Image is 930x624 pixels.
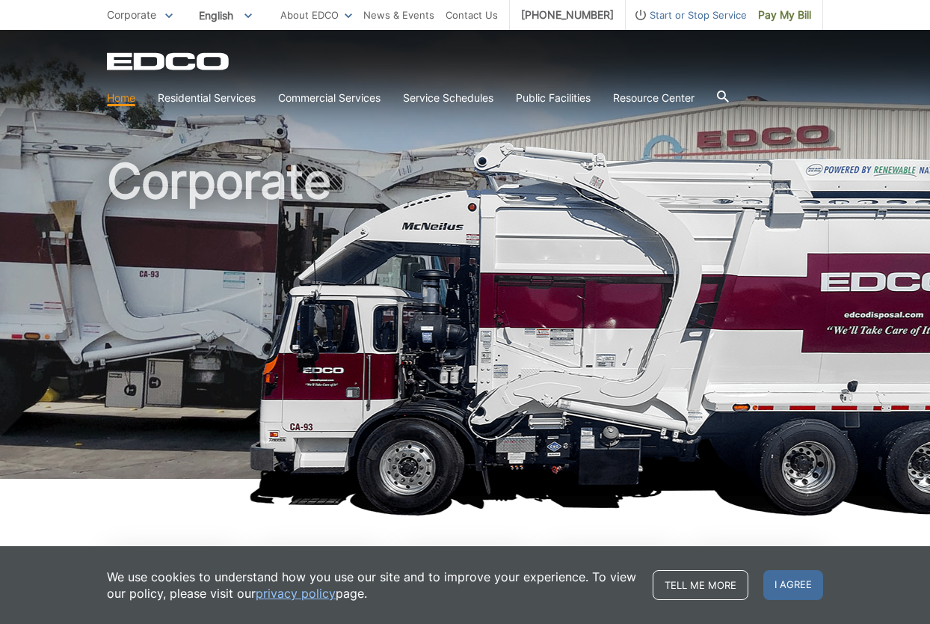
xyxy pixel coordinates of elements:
a: Resource Center [613,90,695,106]
h1: Corporate [107,157,823,486]
span: English [188,3,263,28]
a: Service Schedules [403,90,493,106]
a: Public Facilities [516,90,591,106]
a: About EDCO [280,7,352,23]
a: Tell me more [653,570,748,600]
span: Corporate [107,8,156,21]
a: Home [107,90,135,106]
p: We use cookies to understand how you use our site and to improve your experience. To view our pol... [107,569,638,602]
a: EDCD logo. Return to the homepage. [107,52,231,70]
span: I agree [763,570,823,600]
a: Commercial Services [278,90,381,106]
a: News & Events [363,7,434,23]
a: Contact Us [446,7,498,23]
span: Pay My Bill [758,7,811,23]
a: privacy policy [256,585,336,602]
a: Residential Services [158,90,256,106]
